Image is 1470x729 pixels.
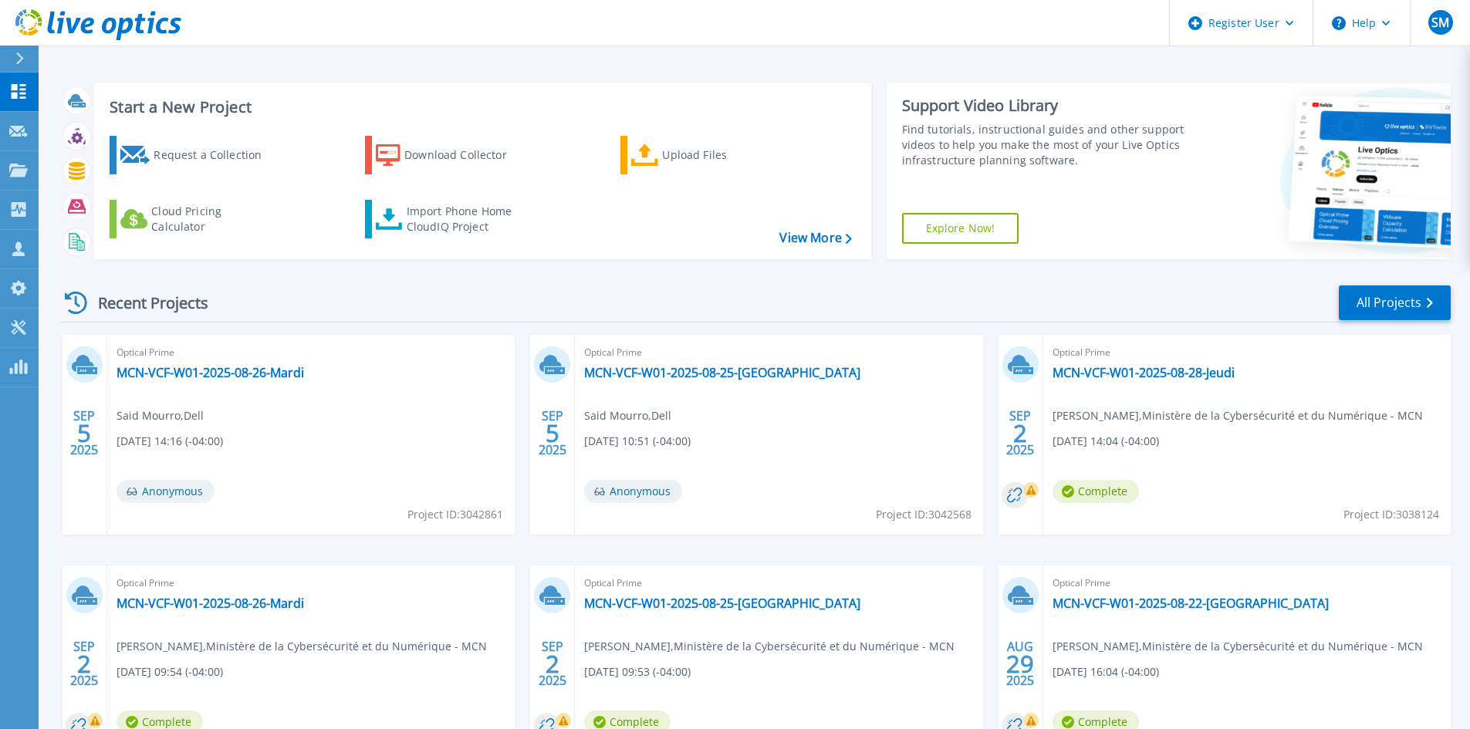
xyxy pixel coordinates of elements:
[365,136,537,174] a: Download Collector
[404,140,528,170] div: Download Collector
[902,96,1190,116] div: Support Video Library
[584,596,860,611] a: MCN-VCF-W01-2025-08-25-[GEOGRAPHIC_DATA]
[902,213,1019,244] a: Explore Now!
[584,575,973,592] span: Optical Prime
[584,663,691,680] span: [DATE] 09:53 (-04:00)
[117,407,204,424] span: Said Mourro , Dell
[59,284,229,322] div: Recent Projects
[110,136,282,174] a: Request a Collection
[538,405,567,461] div: SEP 2025
[538,636,567,692] div: SEP 2025
[151,204,275,235] div: Cloud Pricing Calculator
[117,365,304,380] a: MCN-VCF-W01-2025-08-26-Mardi
[1053,663,1159,680] span: [DATE] 16:04 (-04:00)
[1053,365,1235,380] a: MCN-VCF-W01-2025-08-28-Jeudi
[117,596,304,611] a: MCN-VCF-W01-2025-08-26-Mardi
[1053,480,1139,503] span: Complete
[69,636,99,692] div: SEP 2025
[77,427,91,440] span: 5
[1005,405,1035,461] div: SEP 2025
[584,638,955,655] span: [PERSON_NAME] , Ministère de la Cybersécurité et du Numérique - MCN
[407,506,503,523] span: Project ID: 3042861
[1005,636,1035,692] div: AUG 2025
[1053,433,1159,450] span: [DATE] 14:04 (-04:00)
[1339,285,1451,320] a: All Projects
[1053,344,1441,361] span: Optical Prime
[110,200,282,238] a: Cloud Pricing Calculator
[117,663,223,680] span: [DATE] 09:54 (-04:00)
[546,427,559,440] span: 5
[1053,638,1423,655] span: [PERSON_NAME] , Ministère de la Cybersécurité et du Numérique - MCN
[1006,657,1034,670] span: 29
[110,99,851,116] h3: Start a New Project
[1053,575,1441,592] span: Optical Prime
[584,365,860,380] a: MCN-VCF-W01-2025-08-25-[GEOGRAPHIC_DATA]
[779,231,851,245] a: View More
[1343,506,1439,523] span: Project ID: 3038124
[117,480,215,503] span: Anonymous
[117,344,505,361] span: Optical Prime
[154,140,277,170] div: Request a Collection
[546,657,559,670] span: 2
[662,140,786,170] div: Upload Files
[117,638,487,655] span: [PERSON_NAME] , Ministère de la Cybersécurité et du Numérique - MCN
[1053,596,1329,611] a: MCN-VCF-W01-2025-08-22-[GEOGRAPHIC_DATA]
[1431,16,1449,29] span: SM
[1053,407,1423,424] span: [PERSON_NAME] , Ministère de la Cybersécurité et du Numérique - MCN
[584,344,973,361] span: Optical Prime
[584,433,691,450] span: [DATE] 10:51 (-04:00)
[620,136,792,174] a: Upload Files
[876,506,972,523] span: Project ID: 3042568
[1013,427,1027,440] span: 2
[69,405,99,461] div: SEP 2025
[117,433,223,450] span: [DATE] 14:16 (-04:00)
[584,407,671,424] span: Said Mourro , Dell
[117,575,505,592] span: Optical Prime
[902,122,1190,168] div: Find tutorials, instructional guides and other support videos to help you make the most of your L...
[584,480,682,503] span: Anonymous
[77,657,91,670] span: 2
[407,204,527,235] div: Import Phone Home CloudIQ Project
